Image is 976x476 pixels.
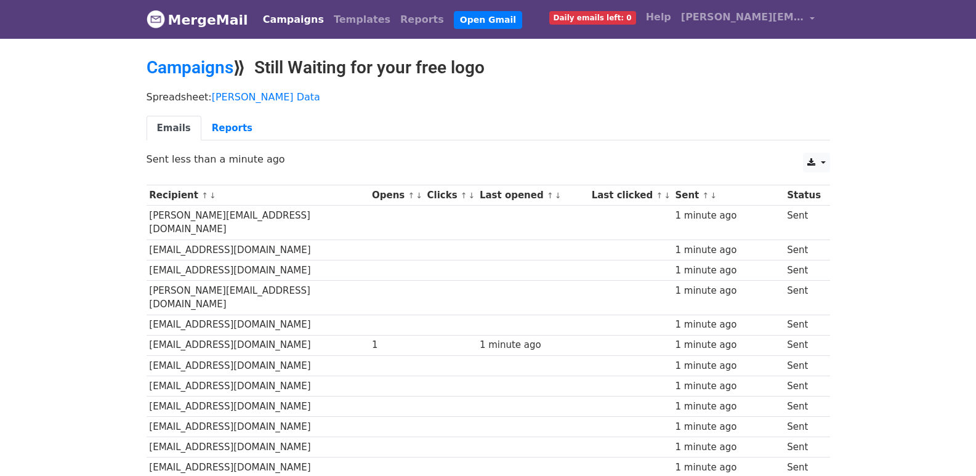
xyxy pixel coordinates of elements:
[147,185,369,206] th: Recipient
[784,396,823,416] td: Sent
[416,191,422,200] a: ↓
[212,91,320,103] a: [PERSON_NAME] Data
[703,191,709,200] a: ↑
[461,191,467,200] a: ↑
[147,7,248,33] a: MergeMail
[258,7,329,32] a: Campaigns
[147,417,369,437] td: [EMAIL_ADDRESS][DOMAIN_NAME]
[469,191,475,200] a: ↓
[675,209,781,223] div: 1 minute ago
[675,243,781,257] div: 1 minute ago
[477,185,589,206] th: Last opened
[784,437,823,458] td: Sent
[784,355,823,376] td: Sent
[201,191,208,200] a: ↑
[147,260,369,280] td: [EMAIL_ADDRESS][DOMAIN_NAME]
[675,318,781,332] div: 1 minute ago
[675,264,781,278] div: 1 minute ago
[147,91,830,103] p: Spreadsheet:
[424,185,477,206] th: Clicks
[675,338,781,352] div: 1 minute ago
[681,10,804,25] span: [PERSON_NAME][EMAIL_ADDRESS][DOMAIN_NAME]
[676,5,820,34] a: [PERSON_NAME][EMAIL_ADDRESS][DOMAIN_NAME]
[147,396,369,416] td: [EMAIL_ADDRESS][DOMAIN_NAME]
[147,57,830,78] h2: ⟫ Still Waiting for your free logo
[395,7,449,32] a: Reports
[641,5,676,30] a: Help
[784,335,823,355] td: Sent
[675,440,781,454] div: 1 minute ago
[201,116,263,141] a: Reports
[544,5,641,30] a: Daily emails left: 0
[784,315,823,335] td: Sent
[555,191,562,200] a: ↓
[784,185,823,206] th: Status
[329,7,395,32] a: Templates
[656,191,663,200] a: ↑
[480,338,586,352] div: 1 minute ago
[147,240,369,260] td: [EMAIL_ADDRESS][DOMAIN_NAME]
[784,417,823,437] td: Sent
[664,191,671,200] a: ↓
[710,191,717,200] a: ↓
[675,359,781,373] div: 1 minute ago
[675,420,781,434] div: 1 minute ago
[408,191,414,200] a: ↑
[369,185,424,206] th: Opens
[675,379,781,393] div: 1 minute ago
[147,153,830,166] p: Sent less than a minute ago
[147,116,201,141] a: Emails
[784,206,823,240] td: Sent
[209,191,216,200] a: ↓
[454,11,522,29] a: Open Gmail
[147,280,369,315] td: [PERSON_NAME][EMAIL_ADDRESS][DOMAIN_NAME]
[549,11,636,25] span: Daily emails left: 0
[147,315,369,335] td: [EMAIL_ADDRESS][DOMAIN_NAME]
[784,280,823,315] td: Sent
[675,284,781,298] div: 1 minute ago
[784,240,823,260] td: Sent
[147,437,369,458] td: [EMAIL_ADDRESS][DOMAIN_NAME]
[784,260,823,280] td: Sent
[547,191,554,200] a: ↑
[147,355,369,376] td: [EMAIL_ADDRESS][DOMAIN_NAME]
[589,185,672,206] th: Last clicked
[372,338,421,352] div: 1
[147,335,369,355] td: [EMAIL_ADDRESS][DOMAIN_NAME]
[672,185,784,206] th: Sent
[147,376,369,396] td: [EMAIL_ADDRESS][DOMAIN_NAME]
[675,400,781,414] div: 1 minute ago
[147,57,233,78] a: Campaigns
[147,206,369,240] td: [PERSON_NAME][EMAIL_ADDRESS][DOMAIN_NAME]
[147,10,165,28] img: MergeMail logo
[784,376,823,396] td: Sent
[675,461,781,475] div: 1 minute ago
